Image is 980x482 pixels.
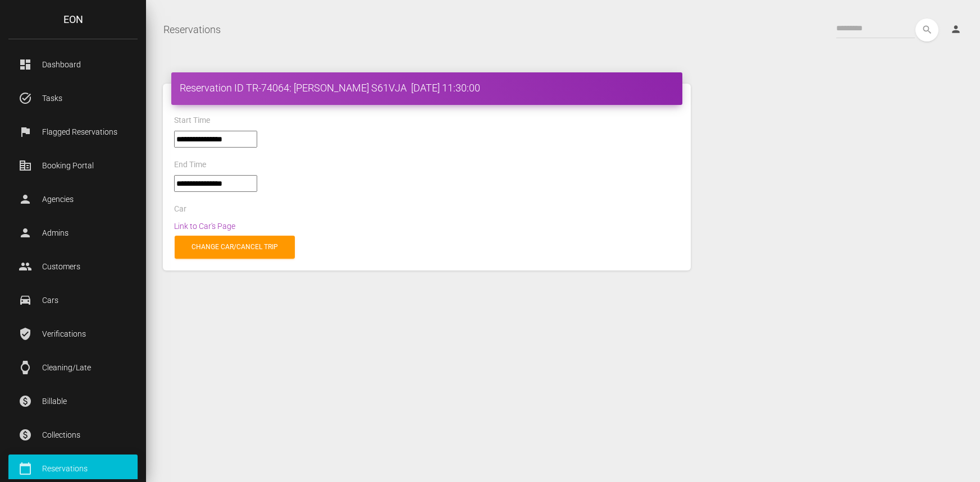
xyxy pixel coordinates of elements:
a: paid Billable [8,387,138,415]
a: verified_user Verifications [8,320,138,348]
label: End Time [174,159,206,171]
a: task_alt Tasks [8,84,138,112]
p: Billable [17,393,129,410]
p: Tasks [17,90,129,107]
a: person Admins [8,219,138,247]
a: dashboard Dashboard [8,51,138,79]
h4: Reservation ID TR-74064: [PERSON_NAME] S61VJA [DATE] 11:30:00 [180,81,674,95]
p: Booking Portal [17,157,129,174]
a: corporate_fare Booking Portal [8,152,138,180]
p: Customers [17,258,129,275]
a: flag Flagged Reservations [8,118,138,146]
a: Link to Car's Page [174,222,235,231]
p: Collections [17,426,129,443]
p: Flagged Reservations [17,123,129,140]
a: Change car/cancel trip [175,236,295,259]
label: Car [174,204,186,215]
p: Cars [17,292,129,309]
a: watch Cleaning/Late [8,354,138,382]
a: Reservations [163,16,221,44]
p: Agencies [17,191,129,208]
p: Admins [17,224,129,241]
a: paid Collections [8,421,138,449]
p: Cleaning/Late [17,359,129,376]
a: person [942,19,972,41]
label: Start Time [174,115,210,126]
a: person Agencies [8,185,138,213]
a: drive_eta Cars [8,286,138,314]
a: people Customers [8,253,138,281]
p: Verifications [17,325,129,342]
p: Dashboard [17,56,129,73]
i: person [950,24,961,35]
button: search [915,19,938,42]
p: Reservations [17,460,129,477]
